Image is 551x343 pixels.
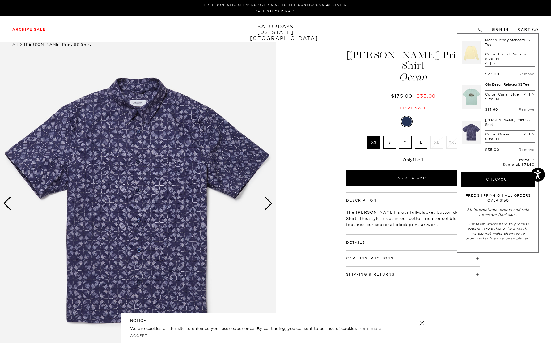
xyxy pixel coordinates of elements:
[461,172,535,188] button: Checkout
[346,273,395,276] button: Shipping & Returns
[485,52,526,56] p: Color: French Vanilla
[417,93,436,99] span: $35.00
[346,199,377,202] button: Description
[524,132,527,136] span: <
[250,24,301,41] a: SATURDAYS[US_STATE][GEOGRAPHIC_DATA]
[12,28,46,31] a: Archive Sale
[264,197,273,210] div: Next slide
[485,82,529,87] a: Old Beach Relaxed SS Tee
[519,107,535,112] a: Remove
[3,197,11,210] div: Previous slide
[485,148,499,152] div: $35.00
[532,132,535,136] span: >
[467,208,529,217] em: All international orders and sale items are final sale.
[367,136,380,149] label: XS
[383,136,396,149] label: S
[532,92,535,96] span: >
[461,162,535,167] p: Subtotal:
[465,222,531,240] em: Our team works hard to process orders very quickly. As a result, we cannot make changes to orders...
[130,333,148,338] a: Accept
[345,72,481,82] span: Ocean
[346,209,480,228] p: The [PERSON_NAME] is our full-placket button down SS Shirt. This style is cut in our cotton-rich ...
[485,118,530,126] a: [PERSON_NAME] Print SS Shirt
[346,241,365,244] button: Details
[522,162,535,167] span: $71.60
[485,97,519,101] p: Size: M
[346,157,480,162] div: Only Left
[519,72,535,76] a: Remove
[485,137,511,141] p: Size: M
[485,107,498,112] div: $13.60
[346,257,394,260] button: Care Instructions
[485,72,499,76] div: $23.00
[345,50,481,82] h1: [PERSON_NAME] Print SS Shirt
[492,28,509,31] a: Sign In
[15,2,536,7] p: FREE DOMESTIC SHIPPING OVER $150 TO THE CONTIGUOUS 48 STATES
[534,29,536,31] small: 3
[519,148,535,152] a: Remove
[12,42,18,47] a: All
[415,136,427,149] label: L
[345,105,481,111] div: Final sale
[485,132,511,136] p: Color: Ocean
[524,92,527,96] span: <
[346,170,480,186] button: Add to Cart
[518,28,539,31] a: Cart (3)
[391,93,415,99] del: $175.00
[130,318,421,324] h5: NOTICE
[24,42,91,47] span: [PERSON_NAME] Print SS Shirt
[358,326,381,331] a: Learn more
[493,61,496,66] span: >
[413,157,415,162] span: 1
[461,158,535,162] p: Items: 3
[485,57,526,61] p: Size: M
[15,9,536,14] p: *ALL SALES FINAL*
[399,136,412,149] label: M
[464,193,532,203] p: FREE SHIPPING ON ALL ORDERS OVER $150
[485,61,488,66] span: <
[485,38,530,46] a: Merino Jersey Standard LS Tee
[130,325,399,332] p: We use cookies on this site to enhance your user experience. By continuing, you consent to our us...
[485,92,519,96] p: Color: Canal Blue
